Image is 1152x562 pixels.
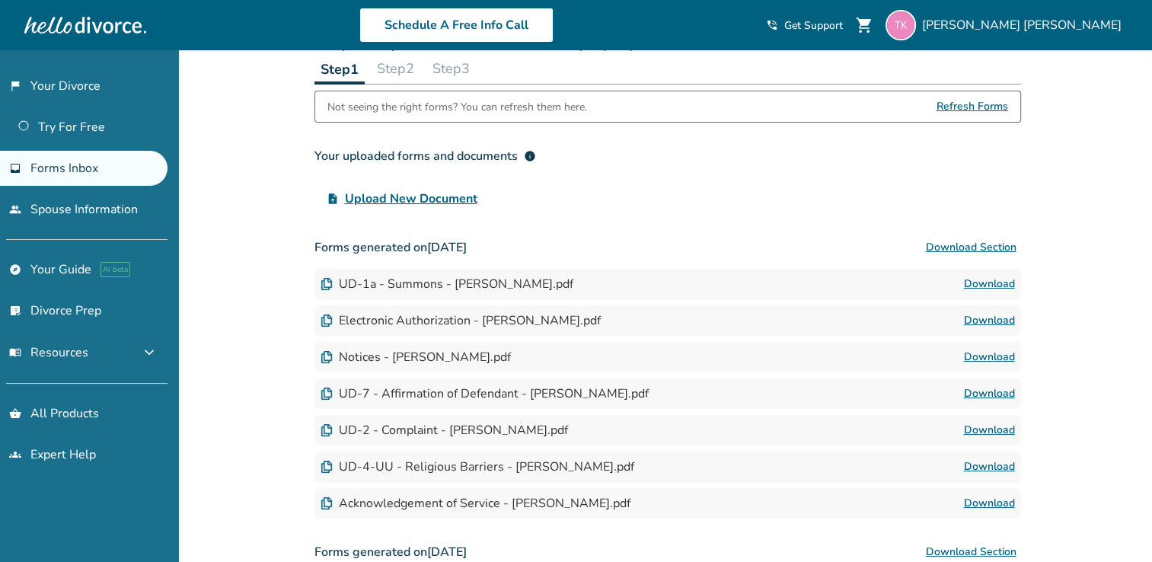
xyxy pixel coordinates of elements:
[321,312,601,329] div: Electronic Authorization - [PERSON_NAME].pdf
[9,80,21,92] span: flag_2
[314,147,536,165] div: Your uploaded forms and documents
[9,449,21,461] span: groups
[766,18,843,33] a: phone_in_talkGet Support
[314,232,1021,263] h3: Forms generated on [DATE]
[922,17,1128,34] span: [PERSON_NAME] [PERSON_NAME]
[1076,489,1152,562] iframe: Chat Widget
[9,346,21,359] span: menu_book
[886,10,916,40] img: tammielkelley@gmail.com
[321,388,333,400] img: Document
[9,203,21,216] span: people
[321,497,333,509] img: Document
[9,263,21,276] span: explore
[426,53,476,84] button: Step3
[964,421,1015,439] a: Download
[359,8,554,43] a: Schedule A Free Info Call
[314,53,365,85] button: Step1
[321,278,333,290] img: Document
[964,494,1015,513] a: Download
[321,461,333,473] img: Document
[964,348,1015,366] a: Download
[327,193,339,205] span: upload_file
[9,407,21,420] span: shopping_basket
[9,344,88,361] span: Resources
[766,19,778,31] span: phone_in_talk
[321,495,630,512] div: Acknowledgement of Service - [PERSON_NAME].pdf
[321,315,333,327] img: Document
[371,53,420,84] button: Step2
[321,351,333,363] img: Document
[855,16,873,34] span: shopping_cart
[321,276,573,292] div: UD-1a - Summons - [PERSON_NAME].pdf
[964,458,1015,476] a: Download
[9,305,21,317] span: list_alt_check
[321,385,649,402] div: UD-7 - Affirmation of Defendant - [PERSON_NAME].pdf
[9,162,21,174] span: inbox
[140,343,158,362] span: expand_more
[964,275,1015,293] a: Download
[345,190,477,208] span: Upload New Document
[964,385,1015,403] a: Download
[964,311,1015,330] a: Download
[524,150,536,162] span: info
[327,91,587,122] div: Not seeing the right forms? You can refresh them here.
[921,232,1021,263] button: Download Section
[321,424,333,436] img: Document
[784,18,843,33] span: Get Support
[321,422,568,439] div: UD-2 - Complaint - [PERSON_NAME].pdf
[321,349,511,366] div: Notices - [PERSON_NAME].pdf
[321,458,634,475] div: UD-4-UU - Religious Barriers - [PERSON_NAME].pdf
[937,91,1008,122] span: Refresh Forms
[30,160,98,177] span: Forms Inbox
[101,262,130,277] span: AI beta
